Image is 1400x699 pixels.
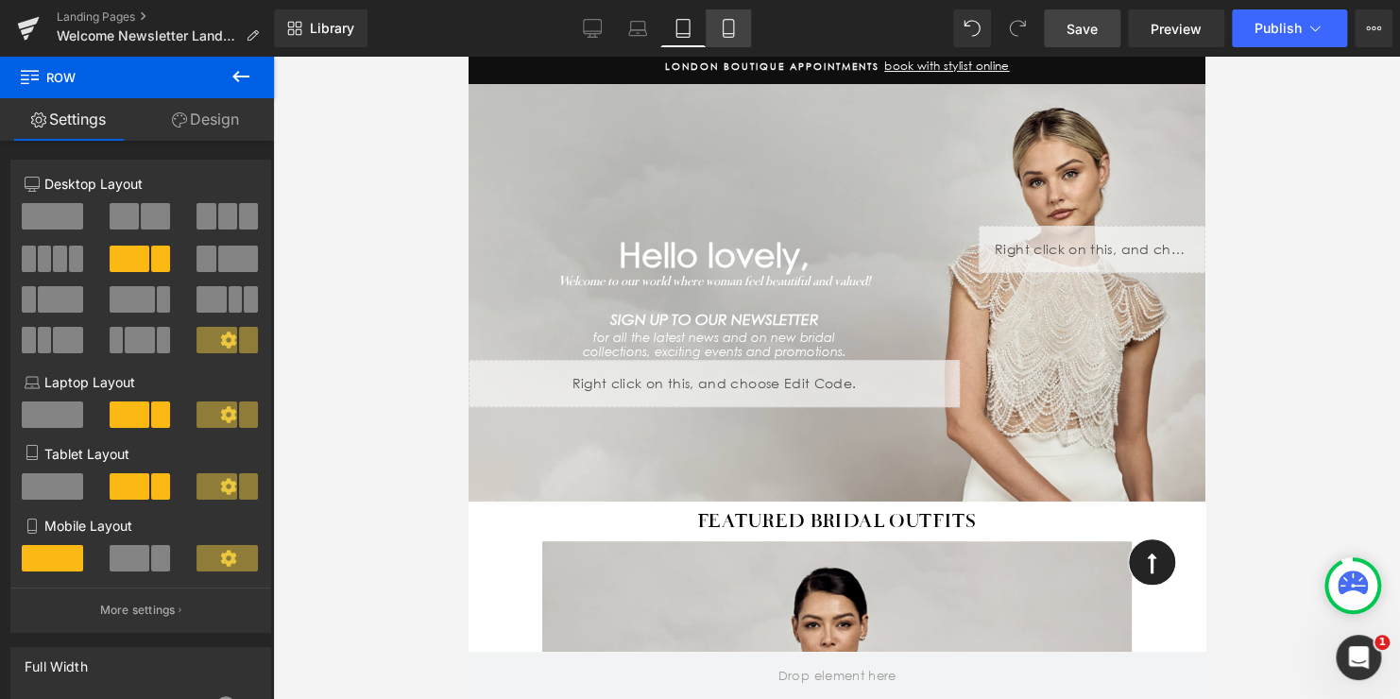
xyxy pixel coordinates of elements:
span: Preview [1151,19,1202,39]
p: Tablet Layout [25,444,257,464]
span: LONDON BOUTIQUE APPOINTMENTS [196,4,411,16]
p: Desktop Layout [25,174,257,194]
button: Redo [999,9,1036,47]
a: New Library [274,9,367,47]
a: Landing Pages [57,9,274,25]
a: Preview [1128,9,1224,47]
button: Publish [1232,9,1347,47]
iframe: Intercom live chat [1336,635,1381,680]
i: for all the latest news and on new bridal [125,273,367,288]
a: Tablet [660,9,706,47]
i: Welcome to our world where woman feel beautiful and valued! [90,216,401,231]
a: Mobile [706,9,751,47]
span: Publish [1255,21,1302,36]
span: Save [1067,19,1098,39]
a: Desktop [570,9,615,47]
a: Design [137,98,274,141]
div: Full Width [25,648,88,674]
span: Row [19,57,208,98]
i: collections, exciting events and promotions. [114,287,378,302]
button: More [1355,9,1392,47]
span: 1 [1374,635,1390,650]
span: Welcome Newsletter Landing Page ([DATE]) [57,28,238,43]
h1: Featured bridal outfits [14,452,723,475]
button: More settings [11,588,270,632]
button: Undo [953,9,991,47]
p: Laptop Layout [25,372,257,392]
a: Laptop [615,9,660,47]
p: More settings [100,602,176,619]
i: SIGN UP TO OUR NEWSLETTER [142,254,350,272]
span: Library [310,20,354,37]
span: book with stylist online [411,2,540,16]
p: Mobile Layout [25,516,257,536]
